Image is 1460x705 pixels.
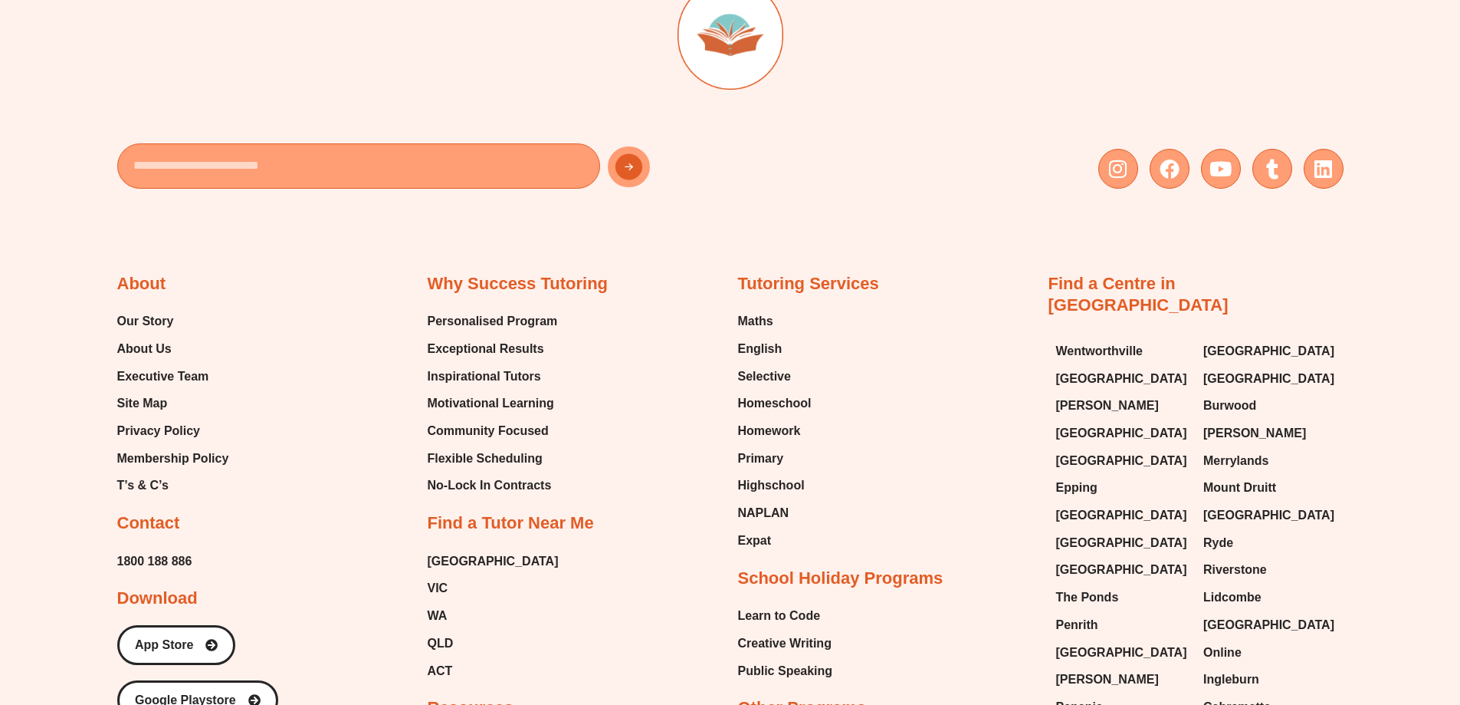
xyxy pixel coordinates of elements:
span: Exceptional Results [428,338,544,361]
a: Personalised Program [428,310,558,333]
span: Online [1203,641,1242,664]
span: [GEOGRAPHIC_DATA] [1056,532,1187,555]
h2: School Holiday Programs [738,568,943,590]
a: [GEOGRAPHIC_DATA] [1056,367,1189,390]
a: Learn to Code [738,605,833,628]
a: [GEOGRAPHIC_DATA] [428,550,559,573]
a: T’s & C’s [117,474,229,497]
a: Riverstone [1203,558,1336,581]
a: Expat [738,529,812,552]
span: Executive Team [117,365,209,388]
a: About Us [117,338,229,361]
span: Learn to Code [738,605,821,628]
a: Lidcombe [1203,586,1336,609]
span: [PERSON_NAME] [1056,394,1159,417]
span: [GEOGRAPHIC_DATA] [1203,614,1334,637]
span: No-Lock In Contracts [428,474,552,497]
span: [PERSON_NAME] [1056,668,1159,691]
span: Site Map [117,392,168,415]
a: Mount Druitt [1203,476,1336,499]
span: VIC [428,577,448,600]
a: Maths [738,310,812,333]
span: [GEOGRAPHIC_DATA] [1203,340,1334,363]
span: Our Story [117,310,174,333]
a: English [738,338,812,361]
span: [GEOGRAPHIC_DATA] [1056,422,1187,445]
a: Online [1203,641,1336,664]
span: The Ponds [1056,586,1119,609]
h2: Why Success Tutoring [428,273,609,295]
a: [GEOGRAPHIC_DATA] [1056,504,1189,527]
span: Primary [738,447,784,470]
a: Public Speaking [738,660,833,683]
a: Highschool [738,474,812,497]
a: Membership Policy [117,447,229,470]
a: [GEOGRAPHIC_DATA] [1203,340,1336,363]
a: [PERSON_NAME] [1056,394,1189,417]
span: Highschool [738,474,805,497]
a: The Ponds [1056,586,1189,609]
span: [GEOGRAPHIC_DATA] [1056,504,1187,527]
a: Flexible Scheduling [428,447,558,470]
h2: Find a Tutor Near Me [428,512,594,535]
h2: Tutoring Services [738,273,879,295]
a: Ingleburn [1203,668,1336,691]
a: [GEOGRAPHIC_DATA] [1056,641,1189,664]
span: Ingleburn [1203,668,1259,691]
a: Primary [738,447,812,470]
span: Flexible Scheduling [428,447,543,470]
span: English [738,338,782,361]
a: [GEOGRAPHIC_DATA] [1203,504,1336,527]
span: [GEOGRAPHIC_DATA] [1056,450,1187,473]
span: Inspirational Tutors [428,365,541,388]
a: [GEOGRAPHIC_DATA] [1056,450,1189,473]
a: Homeschool [738,392,812,415]
span: Motivational Learning [428,392,554,415]
span: WA [428,605,448,628]
h2: Download [117,588,198,610]
a: [GEOGRAPHIC_DATA] [1203,367,1336,390]
a: Site Map [117,392,229,415]
a: Merrylands [1203,450,1336,473]
a: Burwood [1203,394,1336,417]
span: Privacy Policy [117,420,201,443]
span: Creative Writing [738,632,832,655]
a: 1800 188 886 [117,550,192,573]
a: Privacy Policy [117,420,229,443]
span: [GEOGRAPHIC_DATA] [1203,504,1334,527]
a: Executive Team [117,365,229,388]
h2: About [117,273,166,295]
a: [GEOGRAPHIC_DATA] [1056,558,1189,581]
a: VIC [428,577,559,600]
span: Homework [738,420,801,443]
a: Homework [738,420,812,443]
a: [GEOGRAPHIC_DATA] [1203,614,1336,637]
a: QLD [428,632,559,655]
a: [PERSON_NAME] [1056,668,1189,691]
span: T’s & C’s [117,474,169,497]
a: Epping [1056,476,1189,499]
span: Penrith [1056,614,1098,637]
span: Riverstone [1203,558,1267,581]
form: New Form [117,143,723,196]
a: Community Focused [428,420,558,443]
span: [GEOGRAPHIC_DATA] [1056,558,1187,581]
span: [PERSON_NAME] [1203,422,1306,445]
a: Creative Writing [738,632,833,655]
span: Mount Druitt [1203,476,1276,499]
a: Find a Centre in [GEOGRAPHIC_DATA] [1048,274,1229,315]
a: ACT [428,660,559,683]
a: WA [428,605,559,628]
span: About Us [117,338,172,361]
span: Merrylands [1203,450,1268,473]
span: [GEOGRAPHIC_DATA] [1056,641,1187,664]
span: Selective [738,365,791,388]
a: Our Story [117,310,229,333]
span: ACT [428,660,453,683]
a: [GEOGRAPHIC_DATA] [1056,532,1189,555]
